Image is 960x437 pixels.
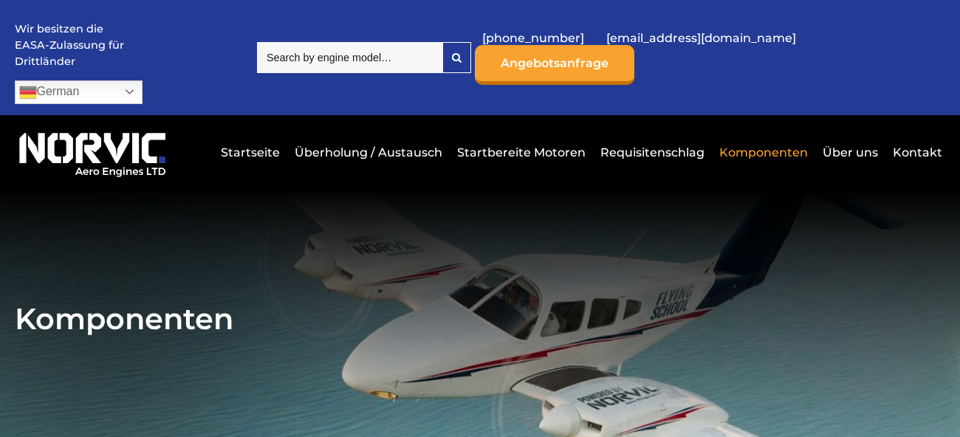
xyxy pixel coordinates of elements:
a: Überholung / Austausch [291,134,446,171]
input: Search by engine model… [257,42,442,73]
a: Startbereite Motoren [453,134,589,171]
p: Wir besitzen die EASA-Zulassung für Drittländer [15,21,126,69]
img: de [19,83,37,101]
a: Über uns [819,134,882,171]
a: [PHONE_NUMBER] [475,20,592,56]
h1: Komponenten [15,300,946,337]
a: Komponenten [716,134,812,171]
a: [EMAIL_ADDRESS][DOMAIN_NAME] [599,20,803,56]
a: Startseite [217,134,284,171]
img: Norvic Aero Engines-Logo [15,126,170,179]
a: Requisitenschlag [597,134,708,171]
a: Angebotsanfrage [475,45,634,85]
a: Kontakt [889,134,942,171]
a: German [15,80,143,104]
